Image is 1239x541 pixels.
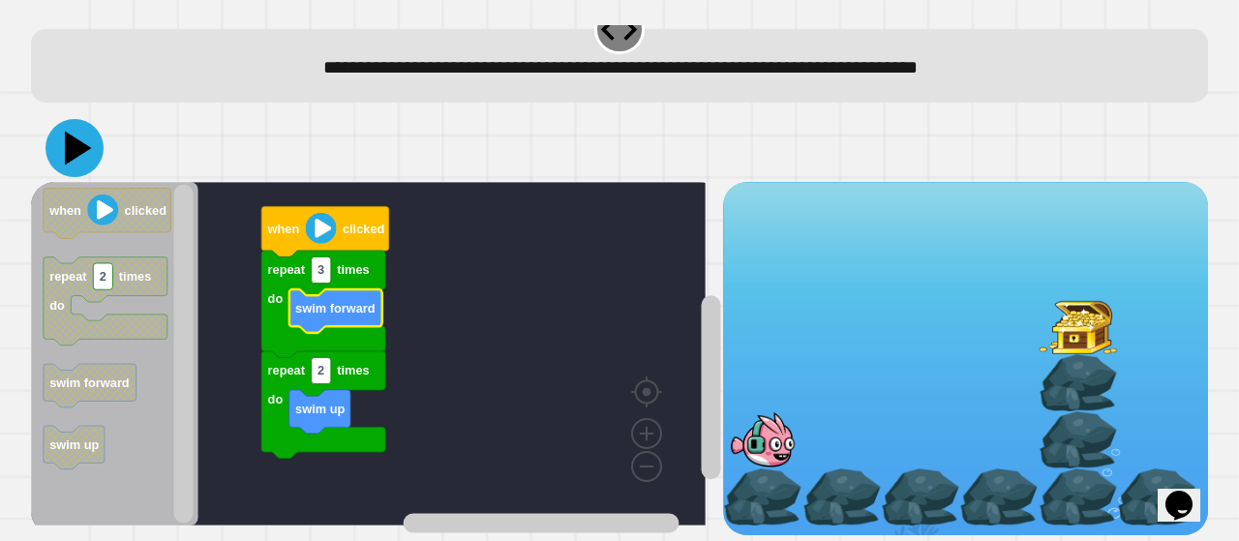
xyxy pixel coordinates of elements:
text: times [119,270,151,285]
text: swim forward [49,376,130,390]
text: swim forward [295,301,376,316]
text: do [268,292,284,307]
text: times [337,263,369,278]
div: Blockly Workspace [31,182,723,534]
text: clicked [343,222,384,236]
text: swim up [295,402,345,416]
text: do [268,393,284,407]
text: when [267,222,300,236]
text: repeat [49,270,87,285]
text: 2 [100,270,106,285]
text: repeat [268,364,306,378]
text: times [337,364,369,378]
text: when [48,203,81,218]
text: swim up [49,437,99,452]
text: 3 [317,263,324,278]
text: repeat [268,263,306,278]
text: 2 [317,364,324,378]
iframe: chat widget [1158,464,1220,522]
text: do [49,298,65,313]
text: clicked [125,203,166,218]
